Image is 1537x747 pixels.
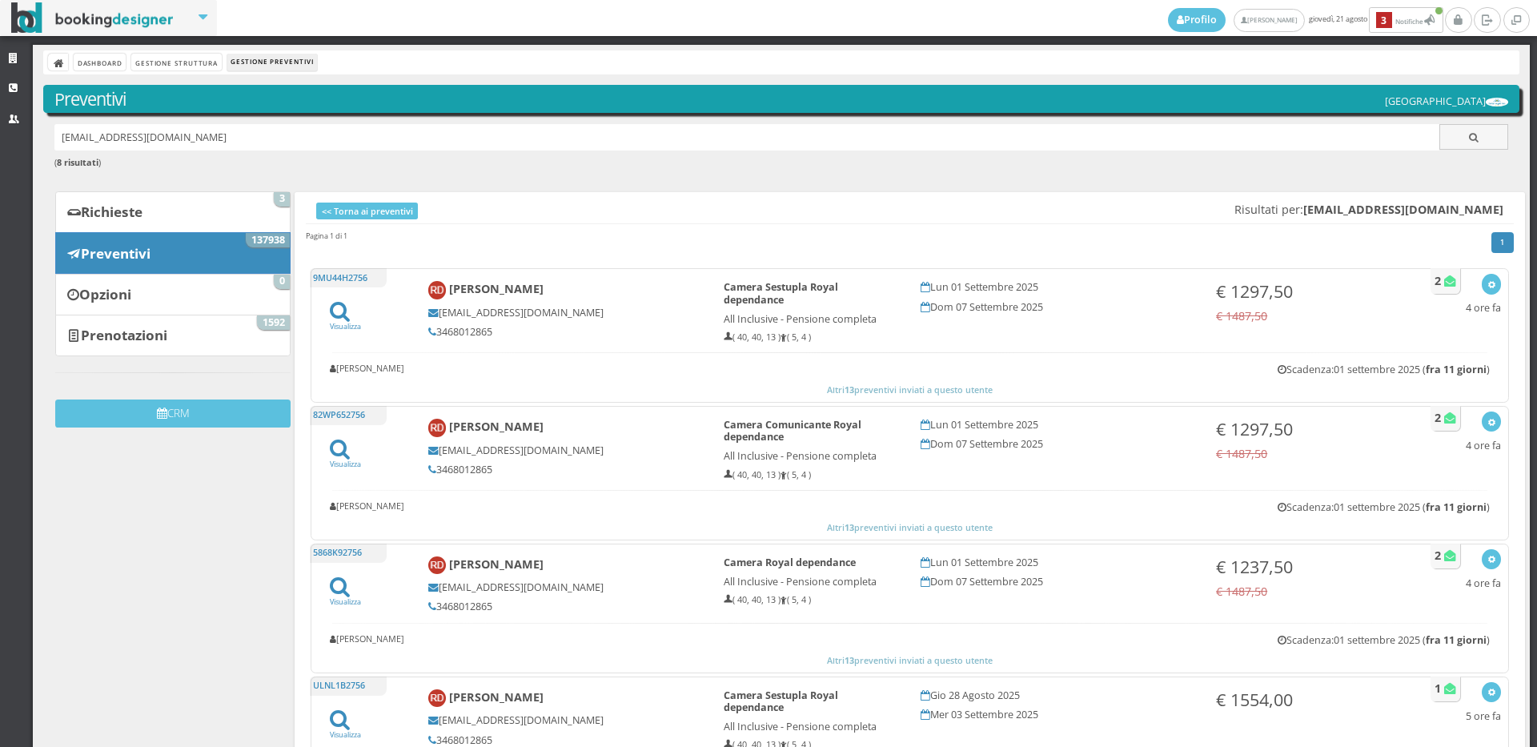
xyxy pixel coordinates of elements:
[310,677,387,696] h5: ULNL1B2756
[724,556,856,569] b: Camera Royal dependance
[55,191,291,233] a: Richieste 3
[1168,8,1226,32] a: Profilo
[428,714,702,726] h5: [EMAIL_ADDRESS][DOMAIN_NAME]
[1234,9,1305,32] a: [PERSON_NAME]
[57,156,98,168] b: 8 risultati
[316,203,418,219] a: << Torna ai preventivi
[81,244,150,263] b: Preventivi
[921,576,1194,588] h5: Dom 07 Settembre 2025
[1216,419,1391,440] h3: € 1297,50
[1216,447,1391,460] h4: € 1487,50
[1466,577,1501,589] h5: 4 ore fa
[306,231,347,241] h45: Pagina 1 di 1
[724,721,899,733] h5: All Inclusive - Pensione completa
[81,326,167,344] b: Prenotazioni
[330,363,404,374] h6: [PERSON_NAME]
[1334,633,1490,647] span: 01 settembre 2025 ( )
[449,689,544,705] b: [PERSON_NAME]
[1278,634,1490,646] h5: Scadenza:
[1426,633,1487,647] b: fra 11 giorni
[274,192,290,207] span: 3
[1334,500,1490,514] span: 01 settembre 2025 ( )
[1234,203,1503,216] span: Risultati per:
[1385,95,1508,107] h5: [GEOGRAPHIC_DATA]
[428,444,702,456] h5: [EMAIL_ADDRESS][DOMAIN_NAME]
[449,282,544,297] b: [PERSON_NAME]
[449,556,544,572] b: [PERSON_NAME]
[1435,273,1441,288] b: 2
[724,313,899,325] h5: All Inclusive - Pensione completa
[1466,440,1501,452] h5: 4 ore fa
[79,285,131,303] b: Opzioni
[131,54,221,70] a: Gestione Struttura
[428,600,702,612] h5: 3468012865
[428,281,447,299] img: Roberta Dangelo
[1278,363,1490,376] h5: Scadenza:
[449,419,544,434] b: [PERSON_NAME]
[1216,689,1391,710] h3: € 1554,00
[428,464,702,476] h5: 3468012865
[1376,12,1392,29] b: 3
[1216,309,1391,323] h4: € 1487,50
[428,326,702,338] h5: 3468012865
[54,158,1509,168] h6: ( )
[724,450,899,462] h5: All Inclusive - Pensione completa
[74,54,126,70] a: Dashboard
[55,400,291,428] button: CRM
[330,586,361,607] a: Visualizza
[428,689,447,708] img: Roberta Dangelo
[55,274,291,315] a: Opzioni 0
[1216,584,1391,598] h4: € 1487,50
[1426,363,1487,376] b: fra 11 giorni
[55,232,291,274] a: Preventivi 137938
[274,275,290,289] span: 0
[724,595,899,605] h6: ( 40, 40, 13 ) ( 5, 4 )
[1303,202,1503,217] b: [EMAIL_ADDRESS][DOMAIN_NAME]
[724,470,899,480] h6: ( 40, 40, 13 ) ( 5, 4 )
[428,734,702,746] h5: 3468012865
[81,203,142,221] b: Richieste
[921,556,1194,568] h5: Lun 01 Settembre 2025
[724,280,838,306] b: Camera Sestupla Royal dependance
[845,384,854,396] b: 13
[921,419,1194,431] h5: Lun 01 Settembre 2025
[330,448,361,469] a: Visualizza
[227,54,317,71] li: Gestione Preventivi
[1435,681,1441,696] b: 1
[1168,7,1445,33] span: giovedì, 21 agosto
[724,418,861,444] b: Camera Comunicante Royal dependance
[1334,363,1490,376] span: 01 settembre 2025 ( )
[310,406,387,425] h5: 82WP652756
[257,315,290,330] span: 1592
[330,311,361,331] a: Visualizza
[246,233,290,247] span: 137938
[330,719,361,740] a: Visualizza
[54,89,1509,110] h3: Preventivi
[1435,410,1441,425] b: 2
[724,576,899,588] h5: All Inclusive - Pensione completa
[921,438,1194,450] h5: Dom 07 Settembre 2025
[1491,232,1515,253] a: 1
[1278,501,1490,513] h5: Scadenza:
[330,634,404,645] h6: [PERSON_NAME]
[428,581,702,593] h5: [EMAIL_ADDRESS][DOMAIN_NAME]
[921,281,1194,293] h5: Lun 01 Settembre 2025
[310,544,387,563] h5: 5868K92756
[1369,7,1443,33] button: 3Notifiche
[921,709,1194,721] h5: Mer 03 Settembre 2025
[921,689,1194,701] h5: Gio 28 Agosto 2025
[319,520,1501,535] button: Altri13preventivi inviati a questo utente
[319,383,1501,397] button: Altri13preventivi inviati a questo utente
[724,689,838,714] b: Camera Sestupla Royal dependance
[1466,302,1501,314] h5: 4 ore fa
[428,307,702,319] h5: [EMAIL_ADDRESS][DOMAIN_NAME]
[1216,556,1391,577] h3: € 1237,50
[1435,548,1441,563] b: 2
[428,419,447,437] img: Roberta Dangelo
[1426,500,1487,514] b: fra 11 giorni
[310,268,387,287] h5: 9MU44H2756
[54,124,1440,151] input: Ricerca cliente - (inserisci il codice, il nome, il cognome, il numero di telefono o la mail)
[724,332,899,343] h6: ( 40, 40, 13 ) ( 5, 4 )
[845,654,854,666] b: 13
[1486,98,1508,106] img: ea773b7e7d3611ed9c9d0608f5526cb6.png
